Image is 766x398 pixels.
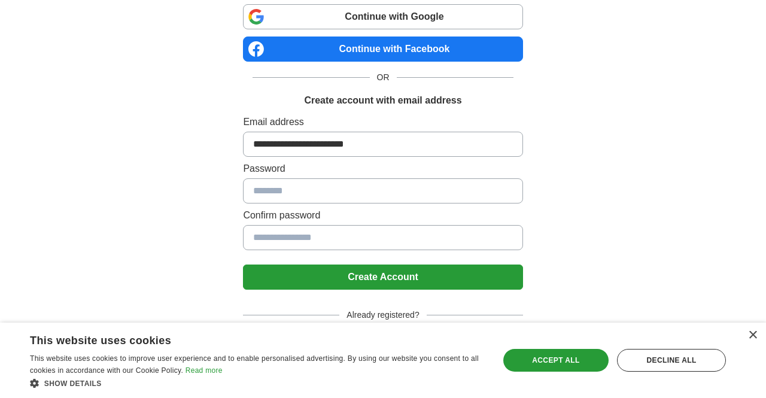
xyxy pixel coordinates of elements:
button: Create Account [243,265,522,290]
div: This website uses cookies [30,330,455,348]
div: Accept all [503,349,609,372]
h1: Create account with email address [304,93,461,108]
div: Close [748,331,757,340]
span: This website uses cookies to improve user experience and to enable personalised advertising. By u... [30,354,479,375]
label: Email address [243,115,522,129]
span: Already registered? [339,309,426,321]
a: Continue with Facebook [243,37,522,62]
label: Confirm password [243,208,522,223]
a: Continue with Google [243,4,522,29]
a: Read more, opens a new window [186,366,223,375]
div: Decline all [617,349,726,372]
span: Show details [44,379,102,388]
span: OR [370,71,397,84]
div: Show details [30,377,485,389]
label: Password [243,162,522,176]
